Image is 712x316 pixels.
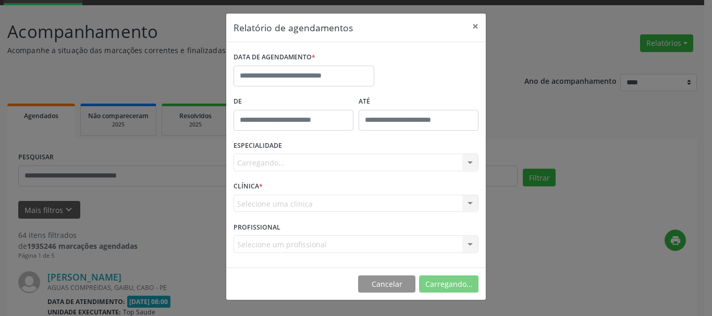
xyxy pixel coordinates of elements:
[234,179,263,195] label: CLÍNICA
[359,94,478,110] label: ATÉ
[234,219,280,235] label: PROFISSIONAL
[234,138,282,154] label: ESPECIALIDADE
[465,14,486,39] button: Close
[234,94,353,110] label: De
[234,21,353,34] h5: Relatório de agendamentos
[419,275,478,293] button: Carregando...
[358,275,415,293] button: Cancelar
[234,49,315,66] label: DATA DE AGENDAMENTO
